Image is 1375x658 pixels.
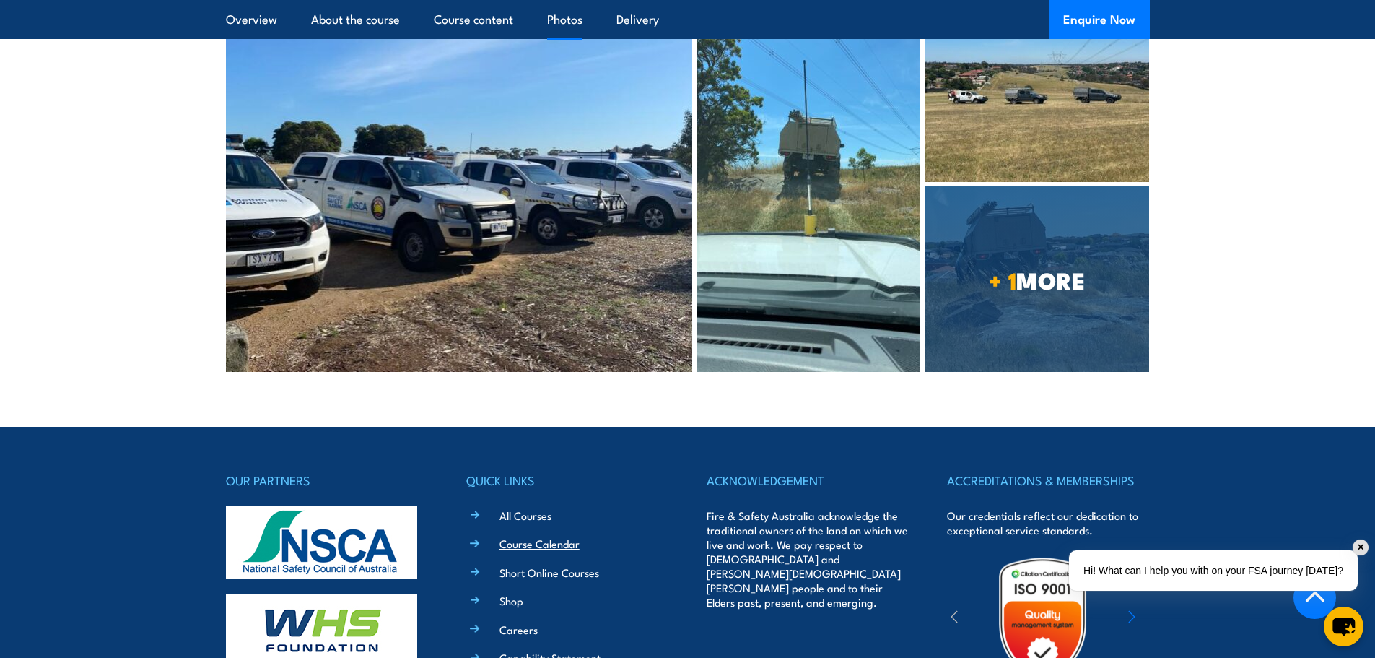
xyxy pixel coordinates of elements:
a: Careers [499,622,538,637]
a: All Courses [499,508,551,523]
h4: QUICK LINKS [466,470,668,490]
strong: + 1 [989,261,1016,298]
div: Hi! What can I help you with on your FSA journey [DATE]? [1069,550,1358,591]
p: Fire & Safety Australia acknowledge the traditional owners of the land on which we live and work.... [707,508,909,610]
img: ewpa-logo [1106,594,1232,644]
a: Shop [499,593,523,608]
span: MORE [925,269,1149,290]
div: ✕ [1353,540,1369,555]
p: Our credentials reflect our dedication to exceptional service standards. [947,508,1149,537]
h4: OUR PARTNERS [226,470,428,490]
button: chat-button [1324,607,1363,646]
img: nsca-logo-footer [226,506,417,579]
h4: ACCREDITATIONS & MEMBERSHIPS [947,470,1149,490]
a: + 1MORE [925,186,1149,372]
a: Course Calendar [499,536,580,551]
h4: ACKNOWLEDGEMENT [707,470,909,490]
a: Short Online Courses [499,565,599,580]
